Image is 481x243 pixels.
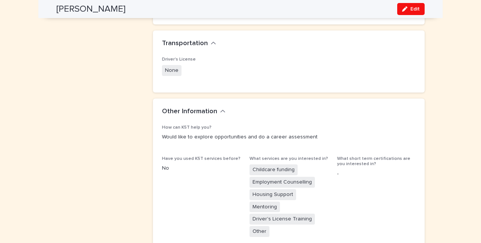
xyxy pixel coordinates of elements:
span: What services are you interested in? [250,156,328,161]
h2: Other Information [162,108,217,116]
button: Transportation [162,39,216,48]
span: Edit [410,6,420,12]
span: How can K5T help you? [162,125,212,130]
button: Edit [397,3,425,15]
span: Housing Support [250,189,296,200]
p: Would like to explore opportunities and do a career assessment [162,133,416,141]
span: Have you used K5T services before? [162,156,240,161]
p: - [337,170,416,178]
p: No [162,164,240,172]
span: Driver's License Training [250,214,315,225]
h2: [PERSON_NAME] [56,4,126,15]
h2: Transportation [162,39,208,48]
span: What short term certifications are you interested in? [337,156,410,166]
span: None [162,65,182,76]
span: Employment Counselling [250,177,315,188]
span: Mentoring [250,202,280,213]
span: Childcare funding [250,164,298,175]
button: Other Information [162,108,225,116]
span: Driver's License [162,57,196,62]
span: Other [250,226,269,237]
